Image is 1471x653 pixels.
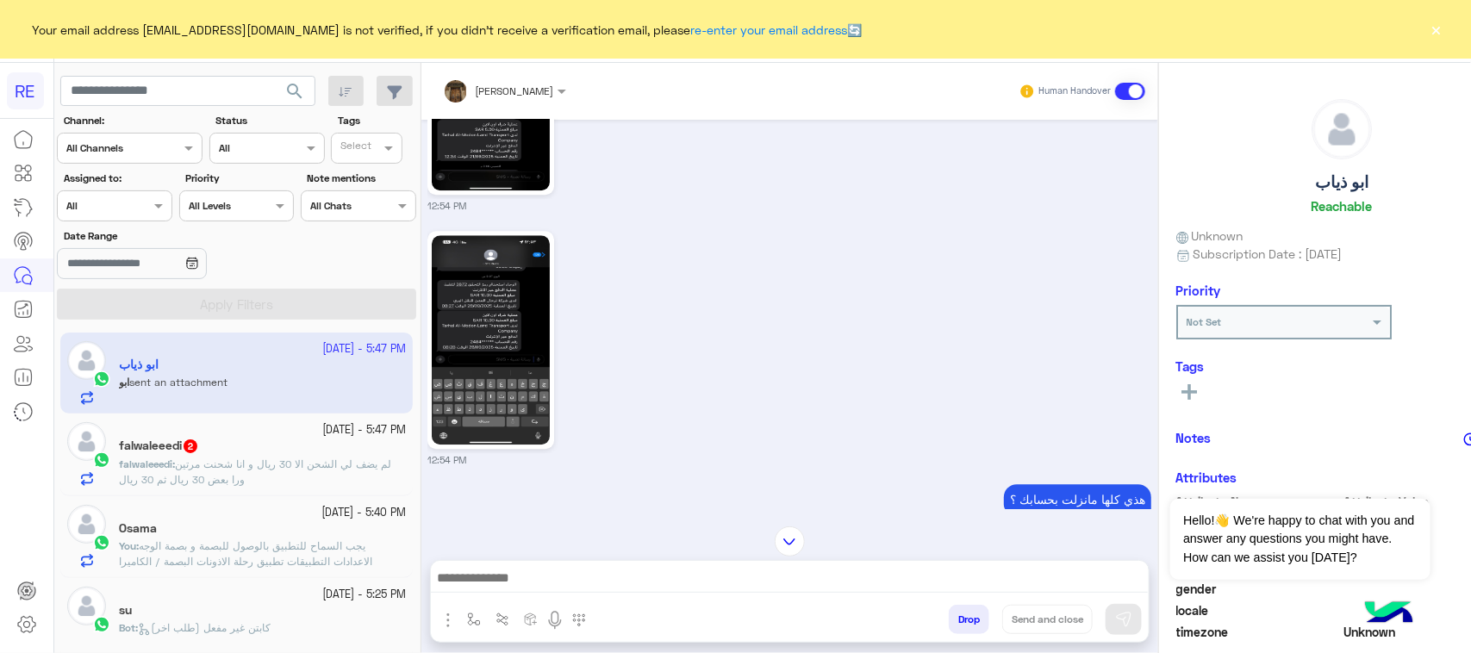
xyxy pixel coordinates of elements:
[322,587,406,603] small: [DATE] - 5:25 PM
[119,438,199,453] h5: falwaleeedi
[949,605,989,634] button: Drop
[1312,198,1373,214] h6: Reachable
[119,521,157,536] h5: Osama
[1176,580,1341,598] span: gender
[67,422,106,461] img: defaultAdmin.png
[93,616,110,633] img: WhatsApp
[467,613,481,626] img: select flow
[119,457,391,486] span: لم يضف لي الشحن الا 30 ريال و انا شحنت مرتين ورا بعض 30 ريال ثم 30 ريال
[1312,100,1371,159] img: defaultAdmin.png
[64,171,171,186] label: Assigned to:
[1176,430,1212,445] h6: Notes
[459,605,488,633] button: select flow
[119,539,136,552] span: You
[119,621,135,634] span: Bot
[1193,245,1342,263] span: Subscription Date : [DATE]
[1176,283,1221,298] h6: Priority
[64,113,201,128] label: Channel:
[496,613,509,626] img: Trigger scenario
[1187,315,1222,328] b: Not Set
[775,526,805,557] img: scroll
[1176,227,1243,245] span: Unknown
[184,439,197,453] span: 2
[438,610,458,631] img: send attachment
[67,587,106,625] img: defaultAdmin.png
[427,453,466,467] small: 12:54 PM
[57,289,416,320] button: Apply Filters
[119,457,172,470] span: falwaleeedi
[119,539,372,583] span: يجب السماح للتطبيق بالوصول للبصمة و بصمة الوجه الاعدادات التطبيقات تطبيق رحلة الاذونات البصمة / ا...
[33,21,863,39] span: Your email address [EMAIL_ADDRESS][DOMAIN_NAME] is not verified, if you didn't receive a verifica...
[1428,21,1445,38] button: ×
[274,76,316,113] button: search
[1002,605,1093,634] button: Send and close
[93,451,110,469] img: WhatsApp
[1176,623,1341,641] span: timezone
[7,72,44,109] div: RE
[93,534,110,551] img: WhatsApp
[572,613,586,627] img: make a call
[185,171,292,186] label: Priority
[691,22,848,37] a: re-enter your email address
[1115,611,1132,628] img: send message
[524,613,538,626] img: create order
[338,113,414,128] label: Tags
[138,621,271,634] span: كابتن غير مفعل (طلب اخر)
[427,199,466,213] small: 12:54 PM
[1315,172,1368,192] h5: ابو ذياب
[1170,499,1430,580] span: Hello!👋 We're happy to chat with you and answer any questions you might have. How can we assist y...
[1359,584,1419,644] img: hulul-logo.png
[475,84,553,97] span: [PERSON_NAME]
[1176,601,1341,619] span: locale
[321,505,406,521] small: [DATE] - 5:40 PM
[67,505,106,544] img: defaultAdmin.png
[284,81,305,102] span: search
[432,235,550,445] img: 1300413744922079.jpg
[119,457,175,470] b: :
[1004,484,1151,514] p: 28/9/2025, 1:17 PM
[307,171,414,186] label: Note mentions
[488,605,516,633] button: Trigger scenario
[516,605,545,633] button: create order
[322,422,406,438] small: [DATE] - 5:47 PM
[119,539,139,552] b: :
[1039,84,1112,98] small: Human Handover
[545,610,565,631] img: send voice note
[119,621,138,634] b: :
[215,113,322,128] label: Status
[119,603,132,618] h5: su
[338,138,371,158] div: Select
[64,228,292,244] label: Date Range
